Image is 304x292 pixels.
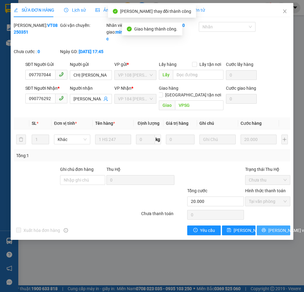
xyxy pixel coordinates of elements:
[134,27,177,31] span: Giao hàng thành công.
[282,9,287,14] span: close
[60,175,105,185] input: Ghi chú đơn hàng
[70,85,112,92] div: Người nhận
[16,152,118,159] div: Tổng: 1
[262,228,266,233] span: printer
[120,9,191,14] span: [PERSON_NAME] thay đổi thành công
[163,92,224,98] span: [GEOGRAPHIC_DATA] tận nơi
[64,8,86,13] span: Lịch sử
[241,135,277,144] input: 0
[113,9,118,14] span: check-circle
[60,167,94,172] label: Ghi chú đơn hàng
[245,188,286,193] label: Hình thức thanh toán
[60,22,105,29] div: Gói vận chuyển:
[173,70,223,80] input: Dọc đường
[32,121,37,126] span: SL
[118,70,153,80] span: VP 108 Lê Hồng Phong - Vũng Tàu
[14,22,59,35] div: [PERSON_NAME]:
[241,121,262,126] span: Cước hàng
[152,22,198,29] div: Cước rồi :
[159,100,175,110] span: Giao
[249,197,287,206] span: Tại văn phòng
[64,228,68,233] span: info-circle
[95,8,131,13] span: Ảnh kiện hàng
[200,227,215,234] span: Yêu cầu
[187,225,221,235] button: exclamation-circleYêu cầu
[166,121,188,126] span: Giá trị hàng
[114,61,156,68] div: VP gửi
[227,228,231,233] span: save
[175,100,223,110] input: Dọc đường
[159,62,177,67] span: Lấy hàng
[193,228,198,233] span: exclamation-circle
[257,225,290,235] button: printer[PERSON_NAME] và In
[118,94,153,103] span: VP 184 Nguyễn Văn Trỗi - HCM
[245,166,290,173] div: Trạng thái Thu Hộ
[14,8,18,12] span: edit
[14,8,54,13] span: SỬA ĐƠN HÀNG
[222,225,256,235] button: save[PERSON_NAME] thay đổi
[59,72,64,77] span: phone
[249,175,287,185] span: Chưa thu
[141,8,205,13] span: Yêu cầu xuất hóa đơn điện tử
[58,135,86,144] span: Khác
[155,135,161,144] span: kg
[197,61,224,68] span: Lấy tận nơi
[226,86,256,91] label: Cước giao hàng
[95,8,100,12] span: picture
[166,135,195,144] input: 0
[64,8,68,12] span: clock-circle
[38,49,40,54] b: 0
[95,135,131,144] input: VD: Bàn, Ghế
[106,22,152,42] div: Nhân viên giao:
[60,48,105,55] div: Ngày GD:
[141,210,187,221] div: Chưa thanh toán
[281,135,288,144] button: plus
[127,27,132,31] span: check-circle
[54,121,77,126] span: Đơn vị tính
[25,61,67,68] div: SĐT Người Gửi
[114,86,131,91] span: VP Nhận
[25,85,67,92] div: SĐT Người Nhận
[226,62,253,67] label: Cước lấy hàng
[187,188,207,193] span: Tổng cước
[197,117,238,129] th: Ghi chú
[138,121,159,126] span: Định lượng
[226,70,257,80] input: Cước lấy hàng
[199,135,235,144] input: Ghi Chú
[276,3,293,20] button: Close
[159,70,173,80] span: Lấy
[79,49,103,54] b: [DATE] 17:45
[106,167,120,172] span: Thu Hộ
[70,61,112,68] div: Người gửi
[226,94,257,104] input: Cước giao hàng
[16,135,26,144] button: delete
[21,227,63,234] span: Xuất hóa đơn hàng
[95,121,115,126] span: Tên hàng
[159,86,178,91] span: Giao hàng
[234,227,282,234] span: [PERSON_NAME] thay đổi
[59,96,64,101] span: phone
[103,96,108,101] span: user-add
[14,48,59,55] div: Chưa cước :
